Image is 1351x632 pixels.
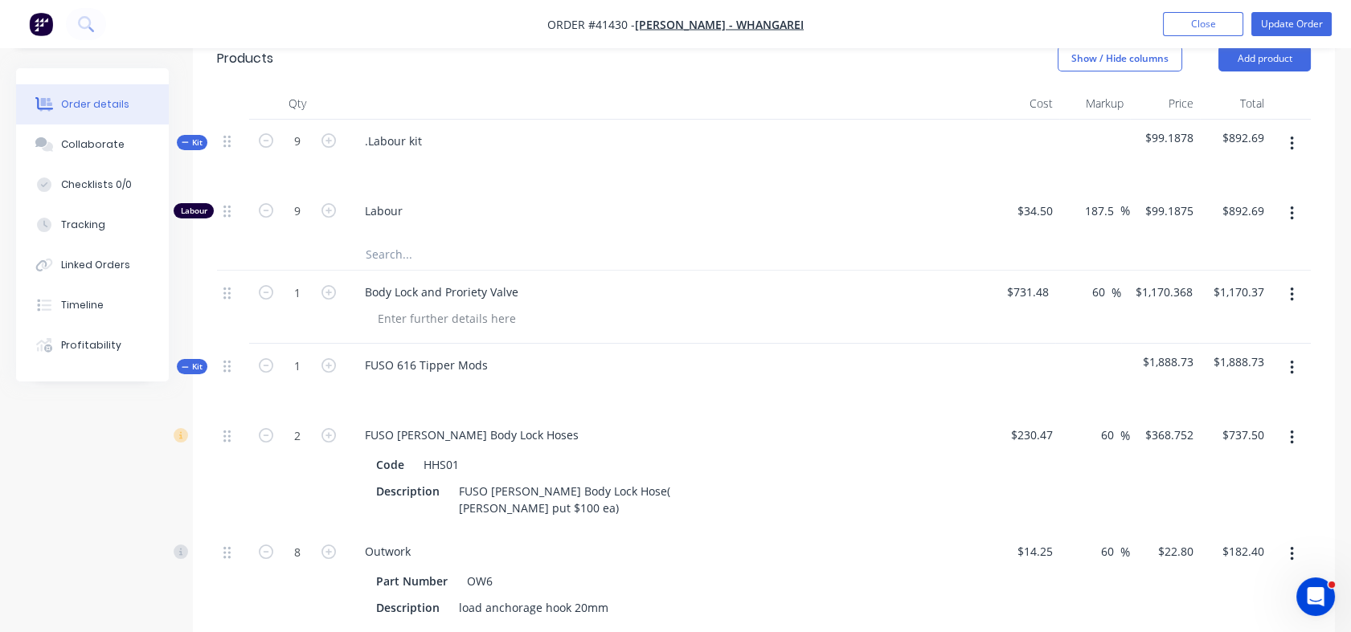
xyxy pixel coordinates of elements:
button: Show / Hide columns [1058,46,1182,71]
span: $1,888.73 [1136,353,1194,370]
div: Code [370,453,411,476]
span: % [1120,426,1130,445]
div: Total [1200,88,1271,120]
div: Profitability [61,338,121,353]
span: $892.69 [1206,129,1264,146]
input: Search... [365,238,686,270]
div: Cost [989,88,1059,120]
div: Price [1130,88,1201,120]
button: Tracking [16,205,169,245]
div: Tracking [61,218,105,232]
span: Order #41430 - [547,17,635,32]
span: % [1112,283,1121,302]
span: $99.1878 [1136,129,1194,146]
button: Timeline [16,285,169,325]
div: Markup [1059,88,1130,120]
button: Checklists 0/0 [16,165,169,205]
div: Kit [177,359,207,374]
div: Description [370,596,446,619]
span: Kit [182,137,203,149]
div: FUSO [PERSON_NAME] Body Lock Hose( [PERSON_NAME] put $100 ea) [452,479,677,520]
div: FUSO 616 Tipper Mods [352,353,501,377]
div: Order details [61,97,129,112]
div: Kit [177,135,207,150]
div: Timeline [61,298,104,312]
iframe: Intercom live chat [1296,577,1335,616]
button: Profitability [16,325,169,365]
div: Qty [249,88,346,120]
button: Update Order [1251,12,1332,36]
button: Collaborate [16,124,169,165]
a: [PERSON_NAME] - Whangarei [635,17,804,32]
div: Labour [174,203,214,218]
span: Kit [182,361,203,373]
div: HHS01 [417,453,465,476]
div: OW6 [461,569,499,593]
div: Part Number [370,569,454,593]
div: .Labour kit [352,129,435,153]
div: Outwork [352,540,424,563]
button: Add product [1218,46,1311,71]
span: Labour [365,202,982,219]
div: load anchorage hook 20mm [452,596,615,619]
div: Body Lock and Proriety Valve [352,280,531,304]
div: Description [370,479,446,503]
button: Close [1163,12,1243,36]
div: Collaborate [61,137,125,152]
button: Order details [16,84,169,124]
button: Linked Orders [16,245,169,285]
div: FUSO [PERSON_NAME] Body Lock Hoses [352,423,592,446]
div: Linked Orders [61,258,130,272]
img: Factory [29,12,53,36]
span: % [1120,202,1130,220]
div: Checklists 0/0 [61,177,132,192]
span: % [1120,543,1130,561]
span: $1,888.73 [1206,353,1264,370]
div: Products [217,49,273,68]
